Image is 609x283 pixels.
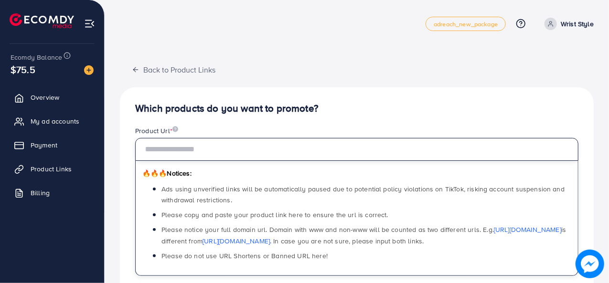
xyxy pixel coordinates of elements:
[7,112,97,131] a: My ad accounts
[426,17,506,31] a: adreach_new_package
[161,251,328,261] span: Please do not use URL Shortens or Banned URL here!
[31,188,50,198] span: Billing
[203,236,270,246] a: [URL][DOMAIN_NAME]
[84,65,94,75] img: image
[7,183,97,202] a: Billing
[142,168,167,178] span: 🔥🔥🔥
[31,164,72,174] span: Product Links
[84,18,95,29] img: menu
[31,93,59,102] span: Overview
[434,21,498,27] span: adreach_new_package
[161,184,565,205] span: Ads using unverified links will be automatically paused due to potential policy violations on Tik...
[494,225,561,234] a: [URL][DOMAIN_NAME]
[172,126,178,132] img: image
[161,225,566,245] span: Please notice your full domain url. Domain with www and non-www will be counted as two different ...
[561,18,594,30] p: Wrist Style
[135,103,578,115] h4: Which products do you want to promote?
[576,250,604,278] img: image
[11,52,62,62] span: Ecomdy Balance
[31,140,57,150] span: Payment
[7,136,97,155] a: Payment
[10,13,74,28] img: logo
[120,59,227,80] button: Back to Product Links
[161,210,388,220] span: Please copy and paste your product link here to ensure the url is correct.
[135,126,178,136] label: Product Url
[7,88,97,107] a: Overview
[7,159,97,178] a: Product Links
[142,168,192,178] span: Notices:
[31,116,79,126] span: My ad accounts
[541,18,594,30] a: Wrist Style
[11,63,35,76] span: $75.5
